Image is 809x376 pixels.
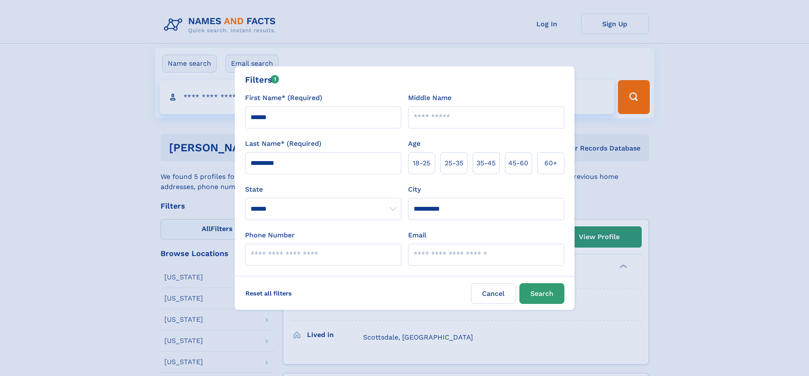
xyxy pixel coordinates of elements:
[408,184,421,195] label: City
[245,139,321,149] label: Last Name* (Required)
[445,158,463,168] span: 25‑35
[408,139,420,149] label: Age
[476,158,496,168] span: 35‑45
[245,73,279,86] div: Filters
[240,283,297,304] label: Reset all filters
[544,158,557,168] span: 60+
[245,93,322,103] label: First Name* (Required)
[508,158,528,168] span: 45‑60
[471,283,516,304] label: Cancel
[519,283,564,304] button: Search
[408,230,426,240] label: Email
[413,158,430,168] span: 18‑25
[408,93,451,103] label: Middle Name
[245,184,401,195] label: State
[245,230,295,240] label: Phone Number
